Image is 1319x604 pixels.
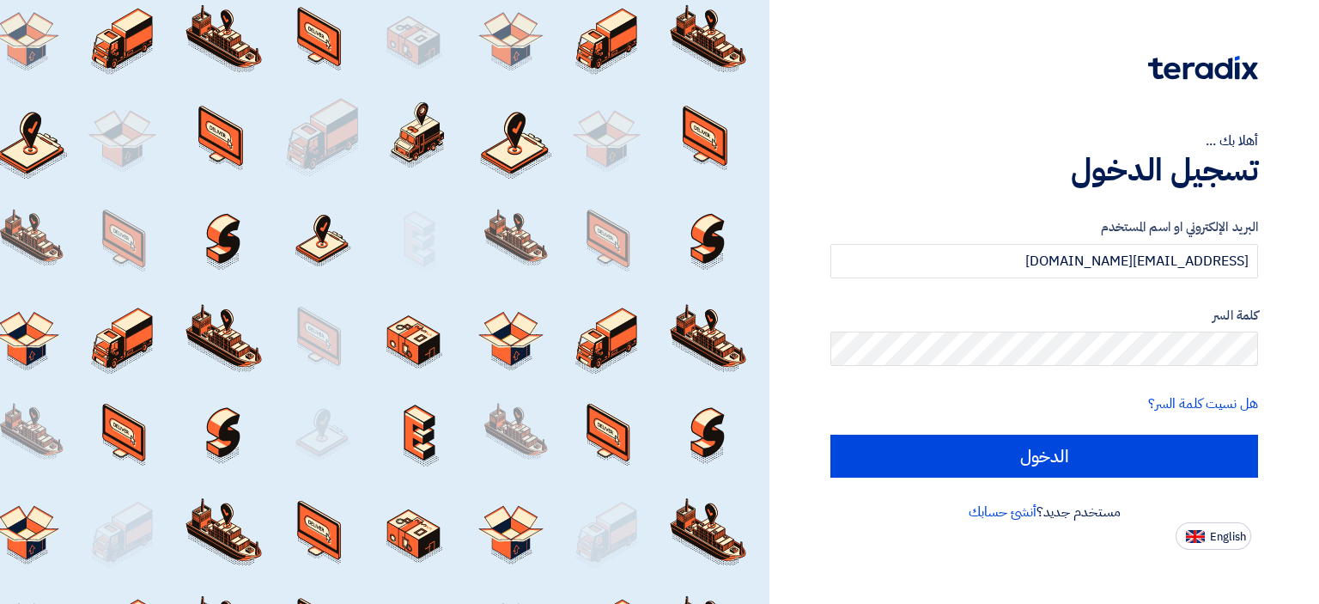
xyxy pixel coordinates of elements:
[830,306,1258,326] label: كلمة السر
[1148,394,1258,414] a: هل نسيت كلمة السر؟
[1186,530,1205,543] img: en-US.png
[830,217,1258,237] label: البريد الإلكتروني او اسم المستخدم
[830,244,1258,278] input: أدخل بريد العمل الإلكتروني او اسم المستخدم الخاص بك ...
[1176,522,1251,550] button: English
[1148,56,1258,80] img: Teradix logo
[830,435,1258,478] input: الدخول
[830,131,1258,151] div: أهلا بك ...
[969,502,1036,522] a: أنشئ حسابك
[830,151,1258,189] h1: تسجيل الدخول
[830,502,1258,522] div: مستخدم جديد؟
[1210,531,1246,543] span: English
